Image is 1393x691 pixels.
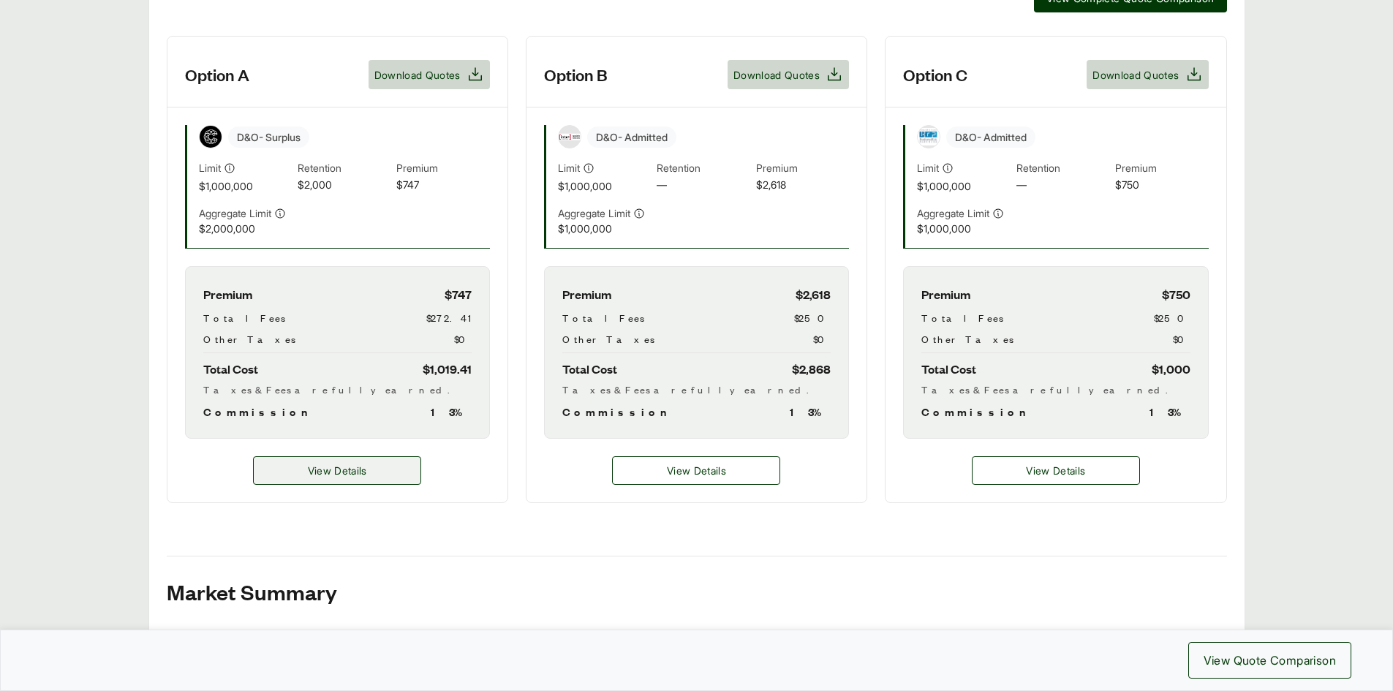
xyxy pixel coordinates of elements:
[587,127,676,148] span: D&O - Admitted
[200,126,222,148] img: Coalition
[559,134,581,140] img: Intact
[203,284,252,304] span: Premium
[298,160,390,177] span: Retention
[1188,642,1351,679] button: View Quote Comparison
[199,221,292,236] span: $2,000,000
[185,64,249,86] h3: Option A
[728,60,849,89] button: Download Quotes
[298,177,390,194] span: $2,000
[813,331,831,347] span: $0
[612,456,780,485] a: Option B details
[396,177,489,194] span: $747
[562,403,673,420] span: Commission
[657,160,750,177] span: Retention
[612,456,780,485] button: View Details
[562,310,644,325] span: Total Fees
[562,359,617,379] span: Total Cost
[1204,652,1336,669] span: View Quote Comparison
[253,456,421,485] button: View Details
[1016,177,1109,194] span: —
[203,331,295,347] span: Other Taxes
[203,359,258,379] span: Total Cost
[431,403,472,420] span: 13 %
[1149,403,1190,420] span: 13 %
[253,456,421,485] a: Option A details
[667,463,726,478] span: View Details
[199,160,221,175] span: Limit
[558,160,580,175] span: Limit
[203,310,285,325] span: Total Fees
[790,403,831,420] span: 13 %
[199,205,271,221] span: Aggregate Limit
[1115,177,1208,194] span: $750
[921,403,1033,420] span: Commission
[1154,310,1190,325] span: $250
[657,177,750,194] span: —
[917,221,1010,236] span: $1,000,000
[423,359,472,379] span: $1,019.41
[921,359,976,379] span: Total Cost
[972,456,1140,485] a: Option C details
[167,580,1227,603] h2: Market Summary
[562,331,654,347] span: Other Taxes
[756,160,849,177] span: Premium
[918,128,940,146] img: Business Risk Partners
[369,60,490,89] button: Download Quotes
[562,284,611,304] span: Premium
[558,205,630,221] span: Aggregate Limit
[917,205,989,221] span: Aggregate Limit
[917,178,1010,194] span: $1,000,000
[228,127,309,148] span: D&O - Surplus
[558,221,651,236] span: $1,000,000
[1087,60,1208,89] button: Download Quotes
[454,331,472,347] span: $0
[921,331,1013,347] span: Other Taxes
[167,627,266,642] span: Carrier
[445,284,472,304] span: $747
[374,67,461,83] span: Download Quotes
[544,64,608,86] h3: Option B
[1026,463,1085,478] span: View Details
[794,310,831,325] span: $250
[203,403,314,420] span: Commission
[396,160,489,177] span: Premium
[1016,160,1109,177] span: Retention
[558,178,651,194] span: $1,000,000
[921,284,970,304] span: Premium
[921,310,1003,325] span: Total Fees
[562,382,831,397] div: Taxes & Fees are fully earned.
[921,382,1190,397] div: Taxes & Fees are fully earned.
[903,64,967,86] h3: Option C
[796,284,831,304] span: $2,618
[426,310,472,325] span: $272.41
[308,463,367,478] span: View Details
[1173,331,1190,347] span: $0
[917,160,939,175] span: Limit
[203,382,472,397] div: Taxes & Fees are fully earned.
[1115,160,1208,177] span: Premium
[733,67,820,83] span: Download Quotes
[1092,67,1179,83] span: Download Quotes
[756,177,849,194] span: $2,618
[1152,359,1190,379] span: $1,000
[946,127,1035,148] span: D&O - Admitted
[199,178,292,194] span: $1,000,000
[792,359,831,379] span: $2,868
[972,456,1140,485] button: View Details
[1162,284,1190,304] span: $750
